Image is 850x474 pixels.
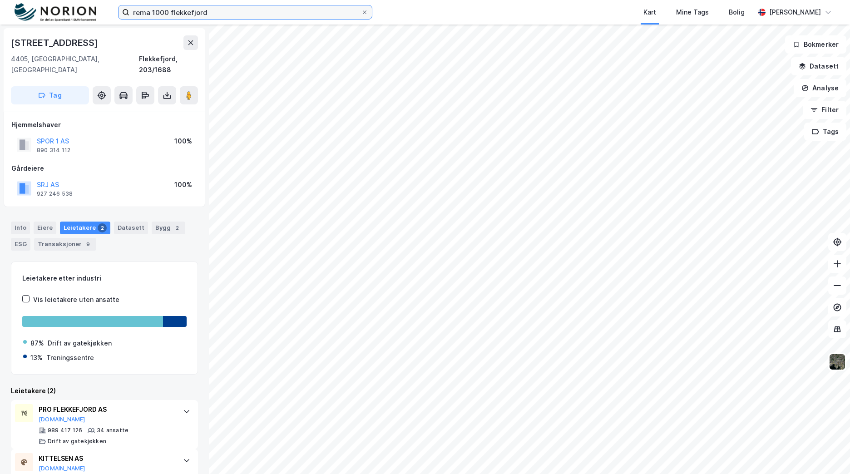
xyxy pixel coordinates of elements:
div: Vis leietakere uten ansatte [33,294,119,305]
div: [PERSON_NAME] [769,7,821,18]
div: 2 [98,223,107,232]
div: Drift av gatekjøkken [48,338,112,349]
div: Bolig [729,7,745,18]
button: Bokmerker [785,35,846,54]
div: Transaksjoner [34,238,96,251]
div: 890 314 112 [37,147,70,154]
div: [STREET_ADDRESS] [11,35,100,50]
div: 13% [30,352,43,363]
div: 927 246 538 [37,190,73,197]
div: Flekkefjord, 203/1688 [139,54,198,75]
button: [DOMAIN_NAME] [39,465,85,472]
div: 87% [30,338,44,349]
div: 2 [173,223,182,232]
button: Tags [804,123,846,141]
div: Eiere [34,222,56,234]
button: Tag [11,86,89,104]
div: Treningssentre [46,352,94,363]
div: 989 417 126 [48,427,82,434]
div: Leietakere (2) [11,385,198,396]
input: Søk på adresse, matrikkel, gårdeiere, leietakere eller personer [129,5,361,19]
div: 100% [174,179,192,190]
div: KITTELSEN AS [39,453,174,464]
div: 9 [84,240,93,249]
div: Leietakere [60,222,110,234]
div: ESG [11,238,30,251]
button: Filter [803,101,846,119]
div: PRO FLEKKEFJORD AS [39,404,174,415]
div: Bygg [152,222,185,234]
iframe: Chat Widget [805,430,850,474]
button: [DOMAIN_NAME] [39,416,85,423]
button: Datasett [791,57,846,75]
div: Mine Tags [676,7,709,18]
img: 9k= [829,353,846,370]
div: Leietakere etter industri [22,273,187,284]
div: Gårdeiere [11,163,198,174]
div: 100% [174,136,192,147]
div: Datasett [114,222,148,234]
div: 34 ansatte [97,427,128,434]
div: Kontrollprogram for chat [805,430,850,474]
button: Analyse [794,79,846,97]
div: 4405, [GEOGRAPHIC_DATA], [GEOGRAPHIC_DATA] [11,54,139,75]
div: Hjemmelshaver [11,119,198,130]
div: Info [11,222,30,234]
div: Drift av gatekjøkken [48,438,106,445]
img: norion-logo.80e7a08dc31c2e691866.png [15,3,96,22]
div: Kart [643,7,656,18]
